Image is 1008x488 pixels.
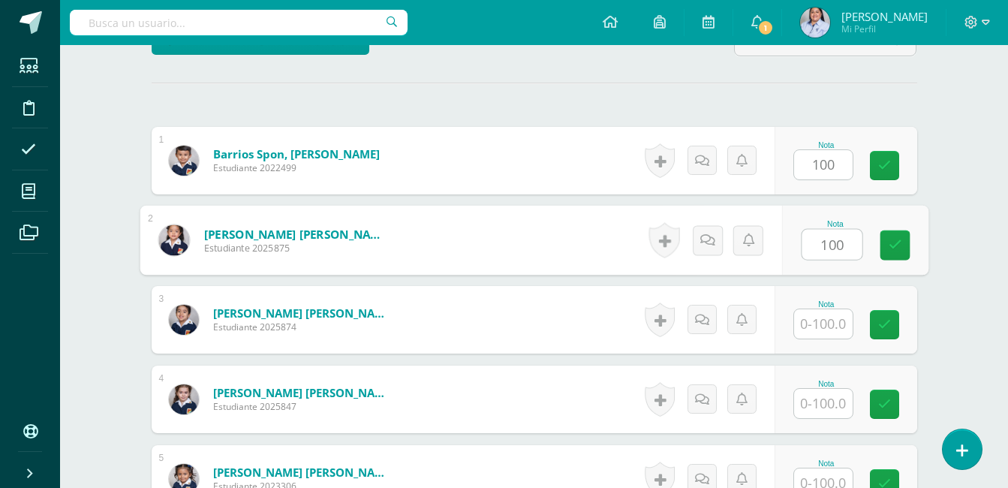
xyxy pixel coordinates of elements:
[70,10,408,35] input: Busca un usuario...
[169,384,199,414] img: 808990b746637886b6ce53dfd117816f.png
[213,306,393,321] a: [PERSON_NAME] [PERSON_NAME]
[757,20,774,36] span: 1
[213,385,393,400] a: [PERSON_NAME] [PERSON_NAME]
[794,150,853,179] input: 0-100.0
[169,146,199,176] img: 970b6e48dc7f4f6c3ef30d4a5bf8425e.png
[213,400,393,413] span: Estudiante 2025847
[793,300,859,309] div: Nota
[801,220,869,228] div: Nota
[794,389,853,418] input: 0-100.0
[841,9,928,24] span: [PERSON_NAME]
[203,226,389,242] a: [PERSON_NAME] [PERSON_NAME]
[158,224,189,255] img: 16dccc54251b3d2eb2e7ef9020892a0e.png
[213,146,380,161] a: Barrios Spon, [PERSON_NAME]
[802,230,862,260] input: 0-100.0
[213,161,380,174] span: Estudiante 2022499
[793,380,859,388] div: Nota
[793,459,859,468] div: Nota
[213,465,393,480] a: [PERSON_NAME] [PERSON_NAME]
[213,321,393,333] span: Estudiante 2025874
[800,8,830,38] img: a4078ac3194a65a1256d7afd8431b4dc.png
[169,305,199,335] img: e4902667016151ecdbe92ee4023620ba.png
[793,141,859,149] div: Nota
[841,23,928,35] span: Mi Perfil
[794,309,853,339] input: 0-100.0
[203,242,389,255] span: Estudiante 2025875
